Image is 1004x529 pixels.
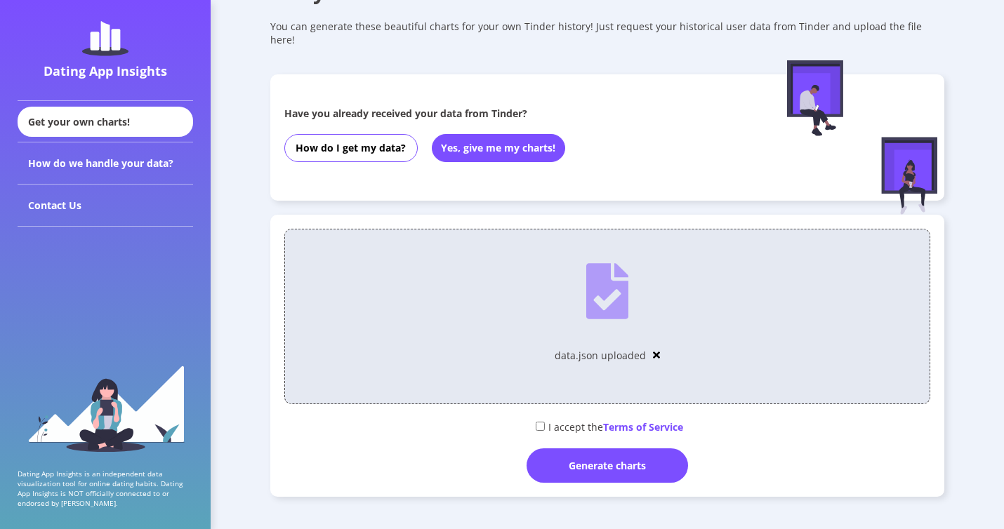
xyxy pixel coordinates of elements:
span: Terms of Service [603,420,683,434]
div: Have you already received your data from Tinder? [284,107,737,120]
img: male-figure-sitting.c9faa881.svg [787,60,843,136]
img: female-figure-sitting.afd5d174.svg [881,137,937,215]
div: data.json uploaded [555,349,646,362]
p: Dating App Insights is an independent data visualization tool for online dating habits. Dating Ap... [18,469,193,508]
div: I accept the [284,415,931,438]
div: Contact Us [18,185,193,227]
div: Dating App Insights [21,62,190,79]
div: You can generate these beautiful charts for your own Tinder history! Just request your historical... [270,20,945,46]
img: file-uploaded.ea247aa8.svg [586,263,628,319]
img: close-solid.cbe4567e.svg [653,350,660,360]
img: sidebar_girl.91b9467e.svg [27,364,185,452]
button: Yes, give me my charts! [432,134,565,162]
button: How do I get my data? [284,134,418,162]
img: dating-app-insights-logo.5abe6921.svg [82,21,128,56]
div: How do we handle your data? [18,142,193,185]
div: Generate charts [527,448,688,483]
div: Get your own charts! [18,107,193,137]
